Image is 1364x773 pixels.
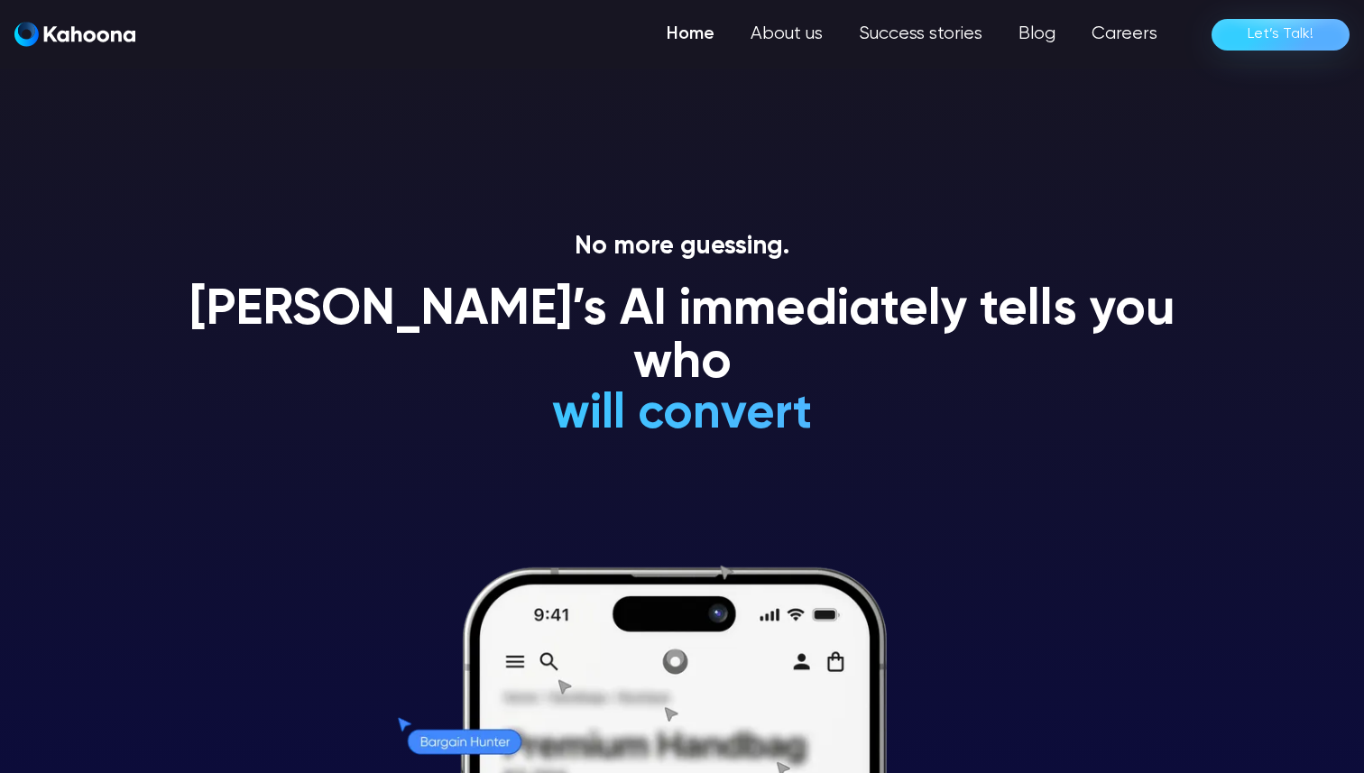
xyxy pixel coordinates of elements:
a: Careers [1074,16,1175,52]
h1: [PERSON_NAME]’s AI immediately tells you who [168,284,1196,391]
a: home [14,22,135,48]
img: Kahoona logo white [14,22,135,47]
p: No more guessing. [168,232,1196,262]
a: Success stories [841,16,1000,52]
a: Home [649,16,733,52]
div: Let’s Talk! [1248,20,1313,49]
h1: will convert [417,388,948,441]
a: Blog [1000,16,1074,52]
a: Let’s Talk! [1212,19,1350,51]
a: About us [733,16,841,52]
